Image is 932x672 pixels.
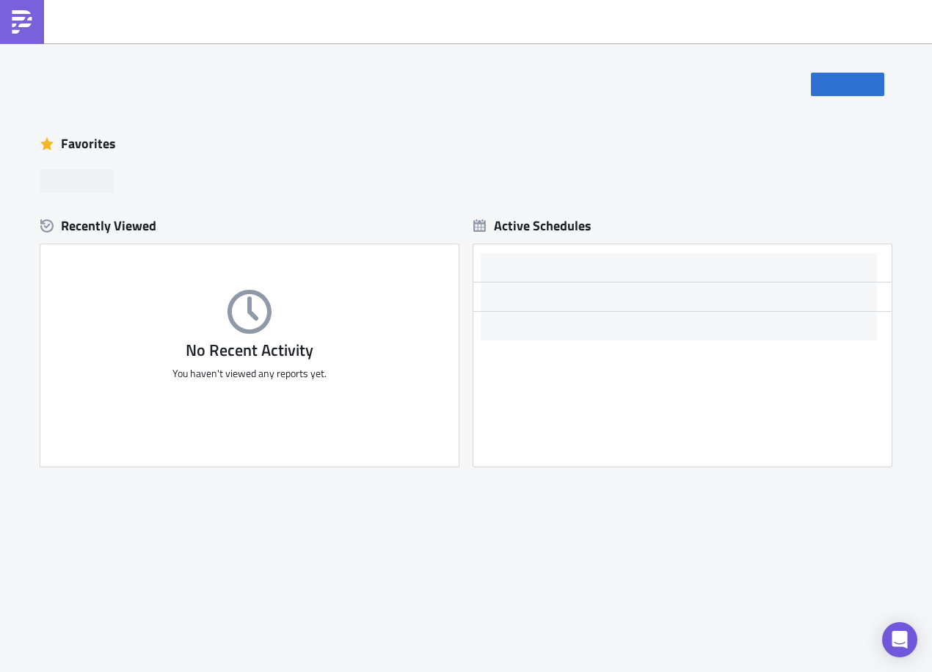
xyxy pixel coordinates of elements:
div: Favorites [40,133,892,155]
div: Recently Viewed [40,215,459,237]
img: PushMetrics [10,10,34,34]
div: Open Intercom Messenger [882,622,917,657]
h3: No Recent Activity [40,341,459,359]
div: Active Schedules [473,217,591,234]
p: You haven't viewed any reports yet. [40,367,459,380]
